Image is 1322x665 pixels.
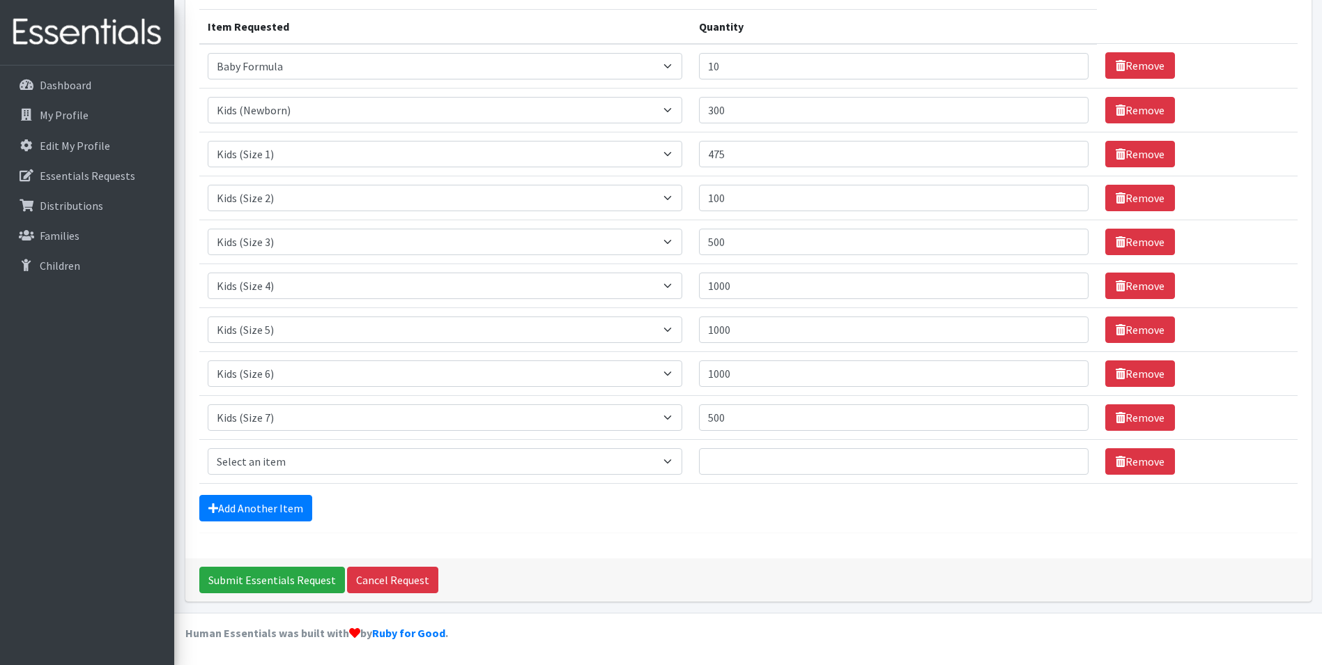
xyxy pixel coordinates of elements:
[6,132,169,160] a: Edit My Profile
[199,567,345,593] input: Submit Essentials Request
[1105,229,1175,255] a: Remove
[6,222,169,250] a: Families
[40,139,110,153] p: Edit My Profile
[199,9,691,44] th: Item Requested
[1105,404,1175,431] a: Remove
[185,626,448,640] strong: Human Essentials was built with by .
[6,162,169,190] a: Essentials Requests
[1105,273,1175,299] a: Remove
[1105,316,1175,343] a: Remove
[347,567,438,593] a: Cancel Request
[691,9,1097,44] th: Quantity
[1105,52,1175,79] a: Remove
[40,259,80,273] p: Children
[1105,185,1175,211] a: Remove
[6,192,169,220] a: Distributions
[1105,360,1175,387] a: Remove
[6,71,169,99] a: Dashboard
[40,108,89,122] p: My Profile
[6,252,169,280] a: Children
[6,9,169,56] img: HumanEssentials
[1105,448,1175,475] a: Remove
[1105,97,1175,123] a: Remove
[199,495,312,521] a: Add Another Item
[40,229,79,243] p: Families
[1105,141,1175,167] a: Remove
[6,101,169,129] a: My Profile
[40,199,103,213] p: Distributions
[40,169,135,183] p: Essentials Requests
[40,78,91,92] p: Dashboard
[372,626,445,640] a: Ruby for Good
